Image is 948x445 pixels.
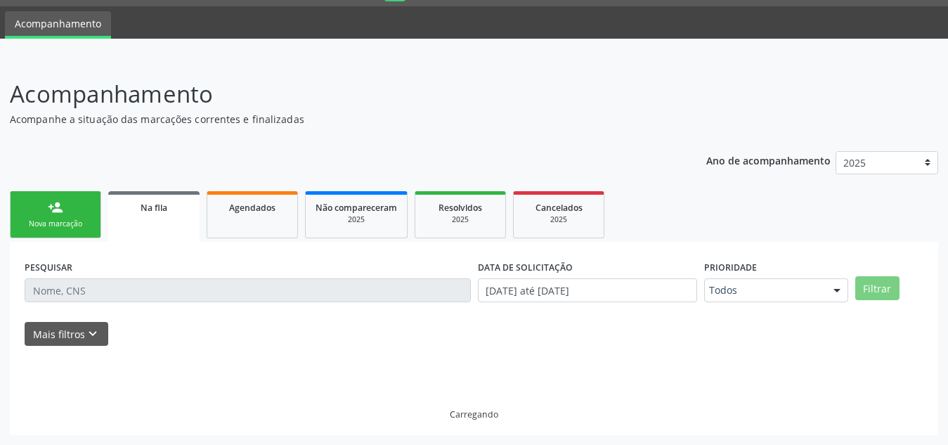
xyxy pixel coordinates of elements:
[706,151,831,169] p: Ano de acompanhamento
[229,202,275,214] span: Agendados
[704,257,757,278] label: Prioridade
[25,257,72,278] label: PESQUISAR
[25,278,471,302] input: Nome, CNS
[535,202,583,214] span: Cancelados
[316,202,397,214] span: Não compareceram
[425,214,495,225] div: 2025
[25,322,108,347] button: Mais filtroskeyboard_arrow_down
[478,278,697,302] input: Selecione um intervalo
[524,214,594,225] div: 2025
[10,112,660,127] p: Acompanhe a situação das marcações correntes e finalizadas
[478,257,573,278] label: DATA DE SOLICITAÇÃO
[855,276,900,300] button: Filtrar
[439,202,482,214] span: Resolvidos
[450,408,498,420] div: Carregando
[85,326,100,342] i: keyboard_arrow_down
[20,219,91,229] div: Nova marcação
[316,214,397,225] div: 2025
[5,11,111,39] a: Acompanhamento
[10,77,660,112] p: Acompanhamento
[709,283,819,297] span: Todos
[141,202,167,214] span: Na fila
[48,200,63,215] div: person_add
